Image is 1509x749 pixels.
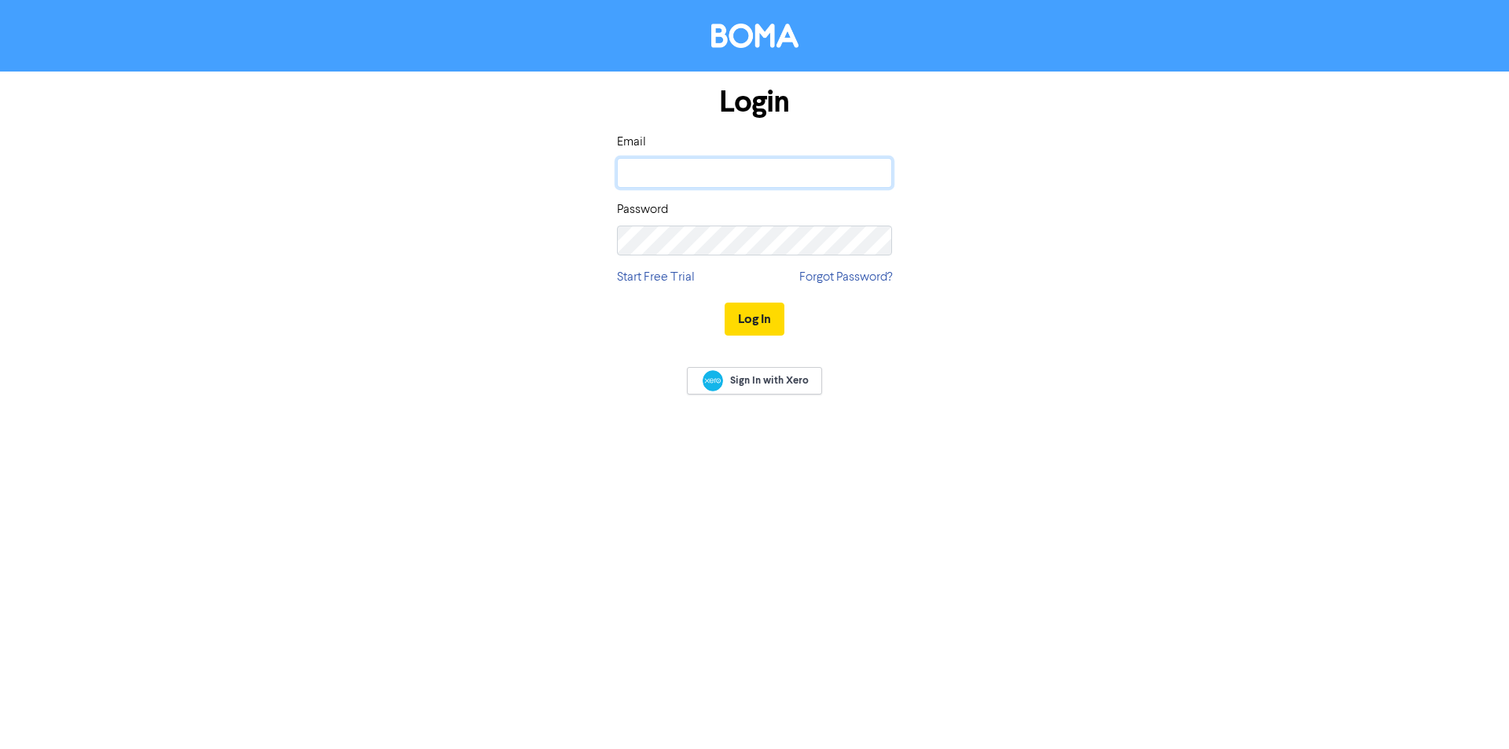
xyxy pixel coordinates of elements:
[617,268,695,287] a: Start Free Trial
[799,268,892,287] a: Forgot Password?
[617,84,892,120] h1: Login
[711,24,799,48] img: BOMA Logo
[730,373,809,387] span: Sign In with Xero
[687,367,822,395] a: Sign In with Xero
[703,370,723,391] img: Xero logo
[617,200,668,219] label: Password
[725,303,784,336] button: Log In
[617,133,646,152] label: Email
